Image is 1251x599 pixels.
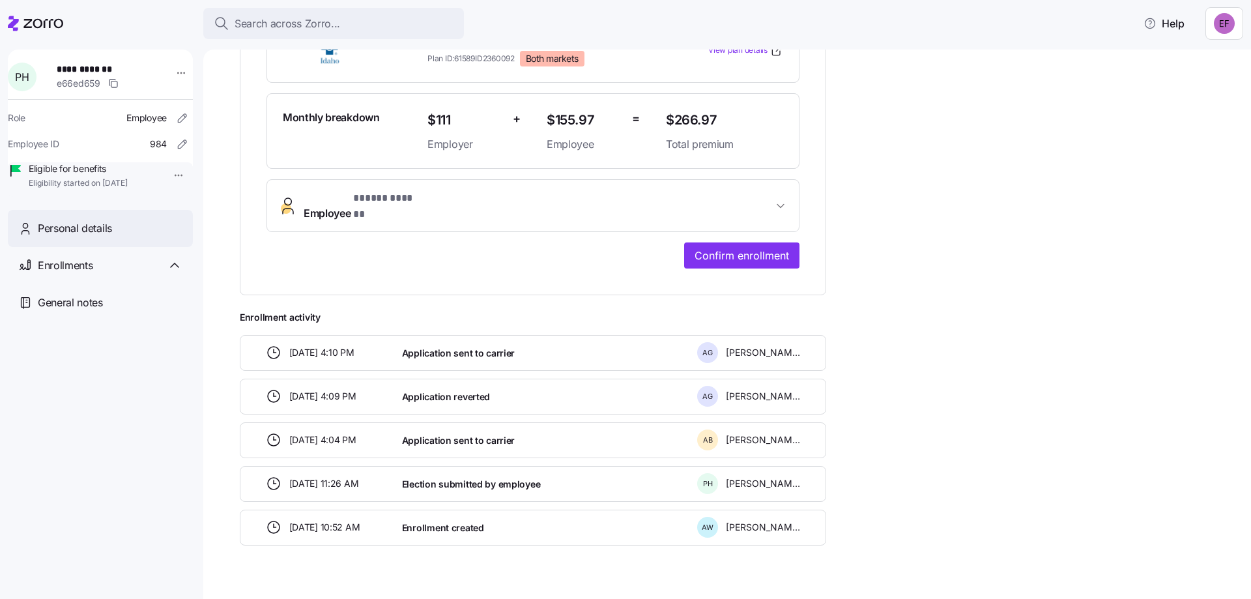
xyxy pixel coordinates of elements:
[708,44,768,57] span: View plan details
[708,44,783,57] a: View plan details
[304,190,418,222] span: Employee
[726,477,800,490] span: [PERSON_NAME]
[513,110,521,128] span: +
[57,77,100,90] span: e66ed659
[126,111,167,124] span: Employee
[666,136,783,153] span: Total premium
[289,346,354,359] span: [DATE] 4:10 PM
[427,136,502,153] span: Employer
[1214,13,1235,34] img: b052bb1e3e3c52fe60c823d858401fb0
[402,434,515,447] span: Application sent to carrier
[15,72,29,82] span: P H
[29,178,128,189] span: Eligibility started on [DATE]
[203,8,464,39] button: Search across Zorro...
[289,433,356,446] span: [DATE] 4:04 PM
[427,53,515,64] span: Plan ID: 61589ID2360092
[684,242,799,269] button: Confirm enrollment
[402,390,490,403] span: Application reverted
[289,390,356,403] span: [DATE] 4:09 PM
[1133,10,1195,37] button: Help
[1143,16,1185,31] span: Help
[526,53,579,65] span: Both markets
[240,311,826,324] span: Enrollment activity
[632,110,640,128] span: =
[289,521,360,534] span: [DATE] 10:52 AM
[726,346,800,359] span: [PERSON_NAME]
[283,110,380,126] span: Monthly breakdown
[150,138,167,151] span: 984
[726,433,800,446] span: [PERSON_NAME]
[703,480,713,488] span: P H
[702,393,713,400] span: A G
[402,347,515,360] span: Application sent to carrier
[38,220,112,237] span: Personal details
[8,138,59,151] span: Employee ID
[726,521,800,534] span: [PERSON_NAME]
[726,390,800,403] span: [PERSON_NAME]
[8,111,25,124] span: Role
[695,248,789,263] span: Confirm enrollment
[702,524,713,531] span: A W
[38,295,103,311] span: General notes
[703,437,713,444] span: A B
[29,162,128,175] span: Eligible for benefits
[235,16,340,32] span: Search across Zorro...
[666,110,783,131] span: $266.97
[38,257,93,274] span: Enrollments
[402,521,484,534] span: Enrollment created
[702,349,713,357] span: A G
[289,477,359,490] span: [DATE] 11:26 AM
[283,36,377,66] img: BlueCross of Idaho
[427,110,502,131] span: $111
[547,110,622,131] span: $155.97
[547,136,622,153] span: Employee
[402,478,541,491] span: Election submitted by employee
